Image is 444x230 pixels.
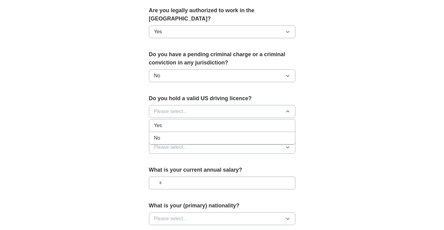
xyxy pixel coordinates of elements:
[149,25,295,38] button: Yes
[149,69,295,82] button: No
[154,72,160,79] span: No
[149,6,295,23] label: Are you legally authorized to work in the [GEOGRAPHIC_DATA]?
[149,50,295,67] label: Do you have a pending criminal charge or a criminal conviction in any jurisdiction?
[154,144,187,151] span: Please select...
[149,105,295,118] button: Please select...
[149,202,295,210] label: What is your (primary) nationality?
[154,108,187,115] span: Please select...
[149,141,295,154] button: Please select...
[154,134,160,142] span: No
[154,122,162,129] span: Yes
[149,166,295,174] label: What is your current annual salary?
[149,212,295,225] button: Please select...
[154,28,162,35] span: Yes
[149,94,295,103] label: Do you hold a valid US driving licence?
[154,215,187,222] span: Please select...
